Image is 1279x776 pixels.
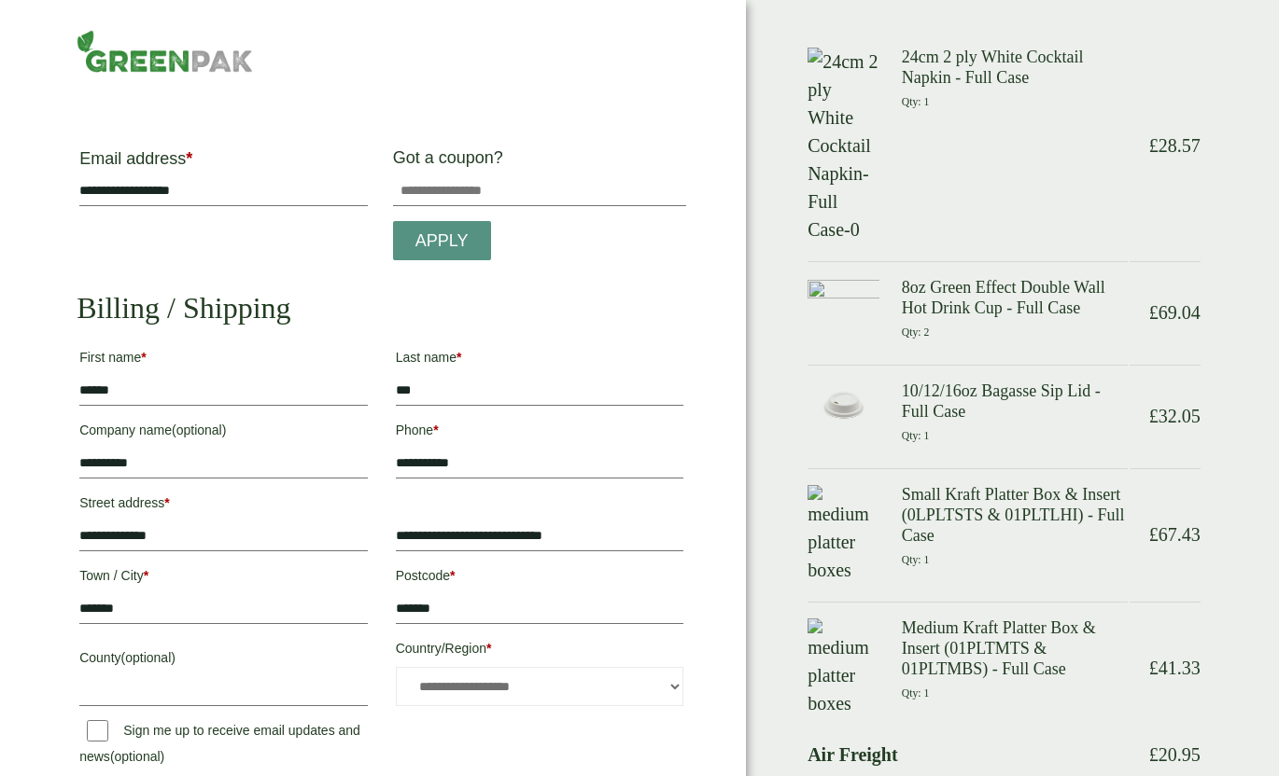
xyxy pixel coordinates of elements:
label: Company name [79,417,367,449]
h3: Small Kraft Platter Box & Insert (0LPLTSTS & 01PLTLHI) - Full Case [902,485,1128,546]
label: Postcode [396,562,683,594]
span: £ [1149,524,1159,545]
abbr: required [144,568,148,583]
abbr: required [457,350,461,365]
abbr: required [433,423,438,437]
label: Town / City [79,562,367,594]
small: Qty: 1 [902,430,929,442]
h2: Billing / Shipping [77,290,686,326]
span: £ [1149,658,1159,678]
small: Qty: 1 [902,554,929,566]
h3: 8oz Green Effect Double Wall Hot Drink Cup - Full Case [902,278,1128,318]
img: GreenPak Supplies [77,30,253,73]
bdi: 20.95 [1149,744,1201,765]
span: (optional) [121,650,176,665]
span: (optional) [172,423,226,437]
bdi: 69.04 [1149,302,1201,323]
span: £ [1149,744,1159,765]
label: Email address [79,150,367,176]
label: Got a coupon? [393,148,511,176]
label: Street address [79,490,367,521]
bdi: 28.57 [1149,135,1201,156]
bdi: 41.33 [1149,658,1201,678]
span: Apply [415,231,469,252]
label: Country/Region [396,635,683,667]
h3: 10/12/16oz Bagasse Sip Lid - Full Case [902,381,1128,422]
abbr: required [450,568,455,583]
input: Sign me up to receive email updates and news(optional) [87,720,108,741]
h3: 24cm 2 ply White Cocktail Napkin - Full Case [902,48,1128,88]
span: £ [1149,406,1159,426]
label: First name [79,344,367,376]
abbr: required [164,495,169,510]
label: County [79,644,367,676]
small: Qty: 1 [902,96,929,108]
a: Apply [393,221,491,261]
abbr: required [186,149,192,168]
small: Qty: 2 [902,326,929,339]
label: Air Freight [808,745,897,764]
small: Qty: 1 [902,687,929,700]
span: £ [1149,302,1159,323]
span: £ [1149,135,1159,156]
span: (optional) [110,749,164,764]
abbr: required [486,641,491,656]
img: medium platter boxes [808,485,879,584]
bdi: 67.43 [1149,524,1201,545]
abbr: required [141,350,146,365]
label: Last name [396,344,683,376]
img: 24cm 2 ply White Cocktail Napkin-Full Case-0 [808,48,879,243]
label: Sign me up to receive email updates and news [79,723,360,769]
img: medium platter boxes [808,618,879,717]
bdi: 32.05 [1149,406,1201,426]
h3: Medium Kraft Platter Box & Insert (01PLTMTS & 01PLTMBS) - Full Case [902,618,1128,679]
label: Phone [396,417,683,449]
